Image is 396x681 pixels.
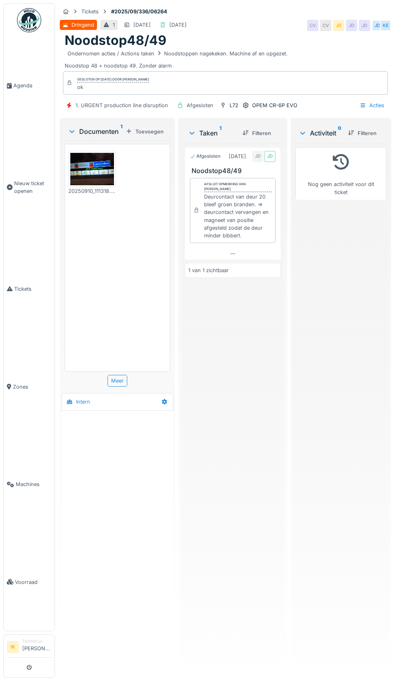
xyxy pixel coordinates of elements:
span: Zones [13,383,51,391]
div: [DATE] [229,152,246,160]
div: KE [380,20,391,31]
div: Tickets [81,8,99,15]
div: Nog geen activiteit voor dit ticket [301,151,381,196]
div: Acties [356,99,388,111]
sup: 1 [219,128,221,138]
div: Filteren [345,128,380,139]
div: Afgesloten [190,153,221,160]
h3: Noodstop48/49 [192,167,277,175]
span: Agenda [13,82,51,89]
img: Badge_color-CXgf-gQk.svg [17,8,41,32]
li: [PERSON_NAME] [22,638,51,656]
a: Voorraad [4,533,55,631]
div: Afgesloten [187,102,213,109]
div: 1 van 1 zichtbaar [188,266,229,274]
a: Machines [4,436,55,533]
div: 1 [113,21,115,29]
div: [DATE] [133,21,151,29]
sup: 1 [120,127,122,136]
div: [DATE] [169,21,187,29]
sup: 0 [338,128,341,138]
div: Activiteit [299,128,341,138]
div: Toevoegen [122,126,167,137]
div: CV [307,20,318,31]
div: Noodstop 48 + noodstop 49. Zonder alarm [65,49,386,70]
div: Meer [107,375,127,387]
div: Afsluit opmerking van [PERSON_NAME] [204,182,272,192]
div: CV [320,20,331,31]
img: ctfnvwsq32fthhf9gnvphv83ly9e [70,153,114,186]
div: Intern [76,398,90,406]
div: ok [77,83,149,91]
div: OPEM CR-6P EVO [252,102,297,109]
a: Tickets [4,240,55,338]
span: Voorraad [15,578,51,586]
div: JD [359,20,370,31]
div: 1. URGENT production line disruption [76,102,168,109]
strong: #2025/09/336/06264 [108,8,171,15]
a: Nieuw ticket openen [4,135,55,240]
div: Filteren [239,128,274,139]
div: 20250910_111318.jpg [68,187,116,195]
div: Deurcontact van deur 20 bleef groen branden. => deurcontact vervangen en magneet van positie afge... [204,193,272,239]
a: Agenda [4,37,55,135]
div: Taken [188,128,236,138]
div: Technicus [22,638,51,644]
a: IK Technicus[PERSON_NAME] [7,638,51,658]
span: Tickets [14,285,51,293]
div: JD [333,20,344,31]
span: Machines [16,480,51,488]
div: JD [252,151,263,162]
div: JD [264,151,276,162]
div: JD [346,20,357,31]
span: Nieuw ticket openen [14,180,51,195]
div: Ondernomen acties / Actions taken Noodstoppen nagekeken. Machine af en opgezet. [67,50,288,57]
a: Zones [4,338,55,436]
div: L72 [230,102,238,109]
h1: Noodstop48/49 [65,33,166,48]
div: Dringend [72,21,94,29]
div: JD [372,20,383,31]
div: Gesloten op [DATE] door [PERSON_NAME] [77,77,149,82]
li: IK [7,641,19,653]
div: Documenten [68,127,122,136]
